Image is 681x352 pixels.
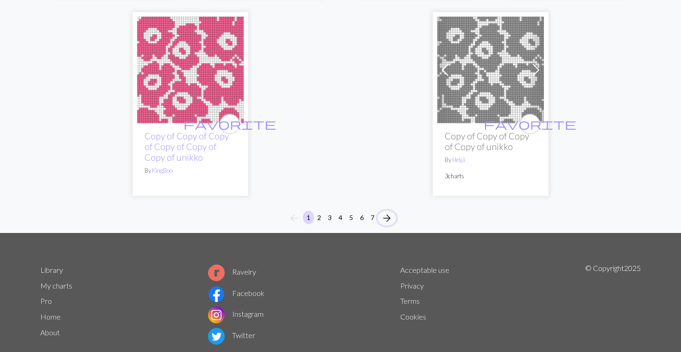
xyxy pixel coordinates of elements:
a: Acceptable use [400,265,449,274]
a: Heljä [452,156,465,163]
button: 2 [314,211,325,224]
button: 1 [303,211,314,224]
img: Ravelry logo [208,264,225,281]
button: 4 [335,211,346,224]
a: Cookies [400,312,426,321]
p: By [145,166,236,175]
a: Facebook [208,289,265,297]
i: Next [381,213,392,224]
a: Twitter [208,331,255,339]
i: favourite [484,115,576,133]
a: Instagram [208,309,264,318]
i: favourite [183,115,276,133]
a: Home [40,312,61,321]
span: favorite [183,117,276,131]
button: 6 [356,211,367,224]
a: KingBoo [152,167,172,174]
img: Facebook logo [208,286,225,302]
a: About [40,328,60,337]
img: Twitter logo [208,328,225,345]
button: 5 [346,211,357,224]
button: Next [378,211,396,226]
button: favourite [520,114,540,134]
p: 3 charts [445,172,536,181]
a: Pro [40,296,52,305]
img: unikko [137,17,244,123]
a: Privacy [400,281,424,290]
a: unikko [137,64,244,73]
p: © Copyright 2025 [585,263,641,347]
span: arrow_forward [381,212,392,225]
h2: Copy of Copy of Copy of Copy of unikko [445,131,536,152]
a: Copy of Copy of Copy of Copy of Copy of Copy of unikko [145,131,229,163]
span: favorite [484,117,576,131]
p: By [445,156,536,164]
a: Terms [400,296,420,305]
nav: Page navigation [285,211,396,226]
button: 7 [367,211,378,224]
a: unikko [437,64,544,73]
button: favourite [220,114,240,134]
a: Ravelry [208,267,256,276]
a: Library [40,265,63,274]
button: 3 [324,211,335,224]
img: Instagram logo [208,307,225,323]
img: unikko [437,17,544,123]
a: My charts [40,281,72,290]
